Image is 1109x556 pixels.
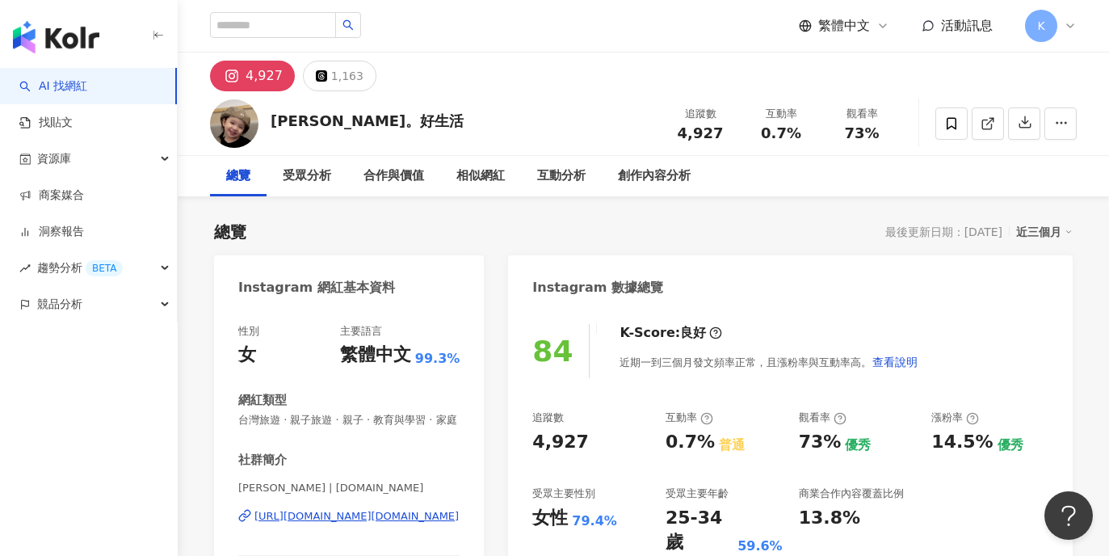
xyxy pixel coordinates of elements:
div: 優秀 [845,436,871,454]
div: 總覽 [214,221,246,243]
div: 互動率 [750,106,812,122]
div: 14.5% [931,430,993,455]
a: 找貼文 [19,115,73,131]
div: 13.8% [799,506,860,531]
div: 最後更新日期：[DATE] [885,225,1002,238]
div: 近期一到三個月發文頻率正常，且漲粉率與互動率高。 [620,346,918,378]
div: 25-34 歲 [666,506,733,556]
div: 漲粉率 [931,411,979,425]
div: 追蹤數 [532,411,564,425]
img: KOL Avatar [210,99,258,148]
div: 互動分析 [537,166,586,186]
span: 台灣旅遊 · 親子旅遊 · 親子 · 教育與學習 · 家庭 [238,413,460,428]
div: 受眾主要性別 [532,486,595,501]
div: 近三個月 [1016,221,1073,242]
div: 繁體中文 [340,343,411,368]
div: 網紅類型 [238,392,287,409]
div: 女性 [532,506,568,531]
span: K [1037,17,1044,35]
button: 4,927 [210,61,295,91]
div: 性別 [238,324,259,339]
a: [URL][DOMAIN_NAME][DOMAIN_NAME] [238,509,460,524]
div: 互動率 [666,411,713,425]
button: 查看說明 [872,346,918,378]
span: 資源庫 [37,141,71,177]
span: 趨勢分析 [37,250,123,286]
span: 0.7% [761,125,801,141]
div: BETA [86,260,123,276]
a: 洞察報告 [19,224,84,240]
div: 1,163 [331,65,363,87]
div: Instagram 網紅基本資料 [238,279,395,297]
span: 活動訊息 [941,18,993,33]
button: 1,163 [303,61,376,91]
span: search [342,19,354,31]
span: 4,927 [678,124,724,141]
div: 觀看率 [799,411,846,425]
div: 創作內容分析 [618,166,691,186]
div: 相似網紅 [456,166,505,186]
span: 繁體中文 [818,17,870,35]
div: [URL][DOMAIN_NAME][DOMAIN_NAME] [254,509,459,524]
div: 良好 [680,324,706,342]
div: 79.4% [572,512,617,530]
span: rise [19,263,31,274]
div: 優秀 [998,436,1023,454]
a: 商案媒合 [19,187,84,204]
div: 受眾主要年齡 [666,486,729,501]
div: [PERSON_NAME]。好生活 [271,111,464,131]
span: 查看說明 [872,356,918,369]
div: 0.7% [666,430,715,455]
div: Instagram 數據總覽 [532,279,663,297]
div: 4,927 [246,65,283,87]
div: 4,927 [532,430,589,455]
div: 59.6% [737,537,783,555]
span: [PERSON_NAME] | [DOMAIN_NAME] [238,481,460,495]
div: K-Score : [620,324,722,342]
span: 競品分析 [37,286,82,322]
div: 普通 [719,436,745,454]
div: 84 [532,335,573,368]
div: 追蹤數 [670,106,731,122]
a: searchAI 找網紅 [19,78,87,95]
img: logo [13,21,99,53]
div: 社群簡介 [238,452,287,469]
div: 主要語言 [340,324,382,339]
div: 合作與價值 [363,166,424,186]
span: 99.3% [415,350,460,368]
div: 受眾分析 [283,166,331,186]
div: 商業合作內容覆蓋比例 [799,486,904,501]
div: 觀看率 [831,106,893,122]
span: 73% [844,125,879,141]
iframe: Help Scout Beacon - Open [1044,491,1093,540]
div: 總覽 [226,166,250,186]
div: 73% [799,430,842,455]
div: 女 [238,343,256,368]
